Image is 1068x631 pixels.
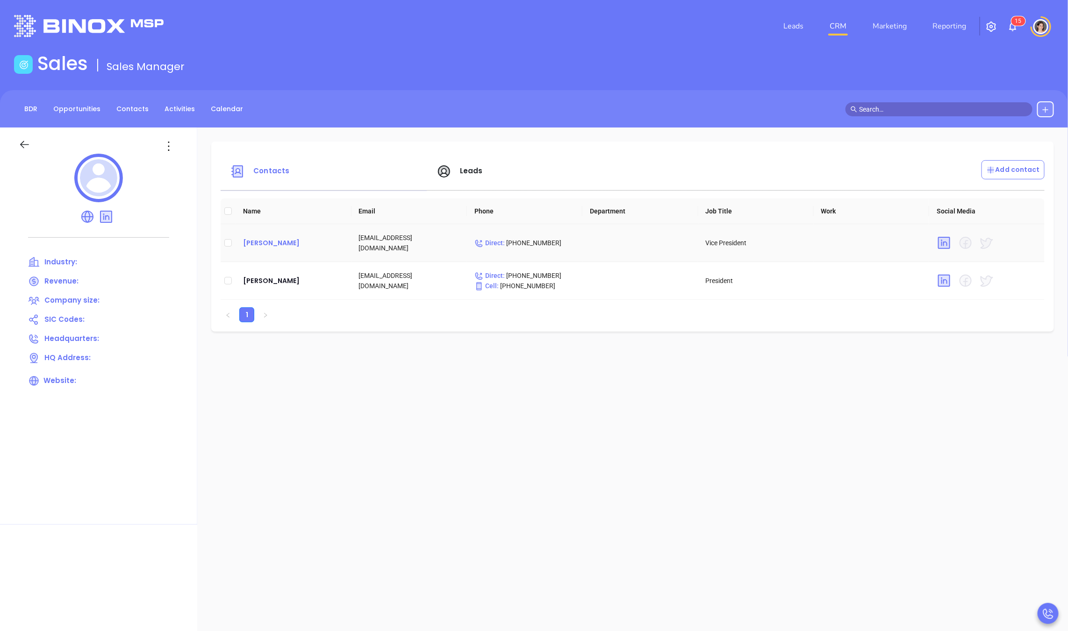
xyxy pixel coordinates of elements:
span: Direct : [474,239,505,247]
a: BDR [19,101,43,117]
th: Email [351,199,467,224]
span: Cell : [474,282,499,290]
span: 5 [1018,18,1022,24]
h1: Sales [37,52,88,75]
a: 1 [240,308,254,322]
li: Previous Page [221,307,236,322]
p: [PHONE_NUMBER] [474,281,575,291]
td: President [698,262,813,300]
a: Reporting [929,17,970,35]
img: iconNotification [1007,21,1018,32]
a: [PERSON_NAME] [243,275,344,286]
p: Add contact [986,165,1040,175]
span: SIC Codes: [44,314,85,324]
a: Opportunities [48,101,106,117]
span: Industry: [44,257,77,267]
a: [PERSON_NAME] [243,237,344,248]
p: [PHONE_NUMBER] [474,270,575,281]
li: 1 [239,307,254,322]
td: [EMAIL_ADDRESS][DOMAIN_NAME] [351,262,467,300]
span: Company size: [44,295,100,305]
span: Direct : [474,272,505,279]
a: Contacts [111,101,154,117]
th: Department [582,199,698,224]
input: Search… [859,104,1027,114]
th: Phone [467,199,582,224]
span: Leads [460,166,483,176]
span: left [225,312,231,318]
img: user [1033,19,1048,34]
span: Headquarters: [44,333,99,343]
span: Revenue: [44,276,79,286]
a: Calendar [205,101,249,117]
button: right [258,307,273,322]
a: Leads [780,17,807,35]
img: logo [14,15,164,37]
sup: 15 [1011,16,1025,26]
th: Job Title [698,199,814,224]
span: Website: [28,376,76,385]
a: CRM [826,17,850,35]
th: Social Media [929,199,1045,224]
li: Next Page [258,307,273,322]
span: Sales Manager [107,59,185,74]
img: profile logo [74,154,123,202]
span: HQ Address: [44,353,91,362]
span: Contacts [253,166,289,176]
p: [PHONE_NUMBER] [474,238,575,248]
img: iconSetting [986,21,997,32]
button: left [221,307,236,322]
td: [EMAIL_ADDRESS][DOMAIN_NAME] [351,224,467,262]
a: Marketing [869,17,910,35]
span: right [263,312,268,318]
a: Activities [159,101,201,117]
span: 1 [1015,18,1018,24]
td: Vice President [698,224,813,262]
th: Name [236,199,351,224]
th: Work [814,199,929,224]
span: search [851,106,857,113]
